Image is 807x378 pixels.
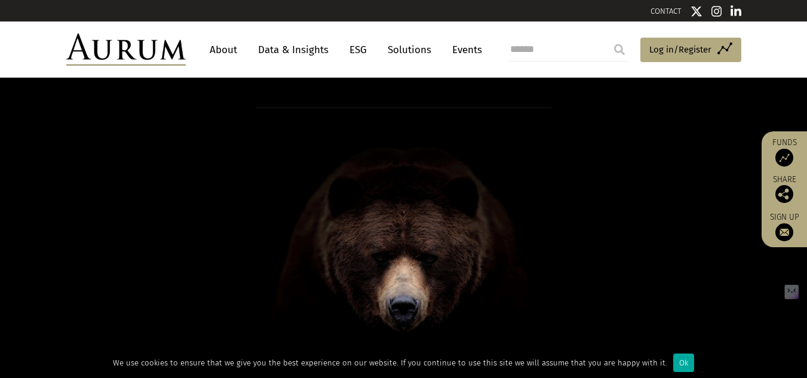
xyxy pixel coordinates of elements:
a: Log in/Register [640,38,741,63]
input: Submit [607,38,631,62]
a: Funds [768,137,801,167]
a: Events [446,39,482,61]
div: Share [768,176,801,203]
img: Aurum [66,33,186,66]
div: Ok [673,354,694,372]
span: Log in/Register [649,42,711,57]
img: Access Funds [775,149,793,167]
a: About [204,39,243,61]
a: Solutions [382,39,437,61]
img: Sign up to our newsletter [775,223,793,241]
img: Instagram icon [711,5,722,17]
a: Sign up [768,212,801,241]
a: ESG [343,39,373,61]
img: Linkedin icon [731,5,741,17]
img: Share this post [775,185,793,203]
a: Data & Insights [252,39,335,61]
a: CONTACT [650,7,682,16]
img: Twitter icon [691,5,702,17]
